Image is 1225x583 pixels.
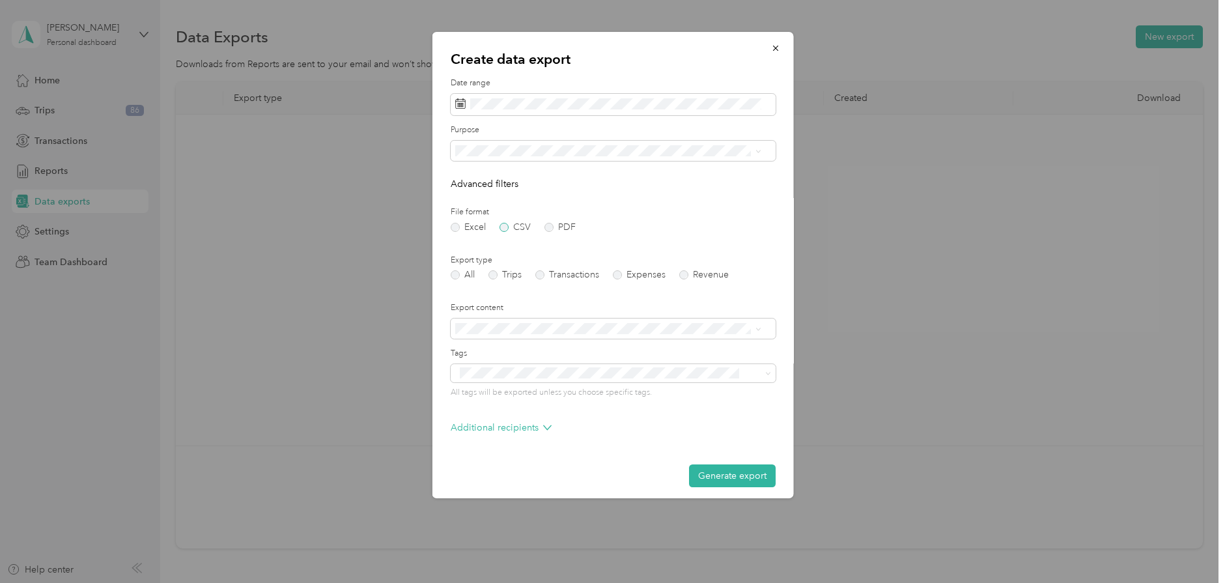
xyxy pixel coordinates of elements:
p: Advanced filters [450,177,775,191]
label: Date range [450,78,775,89]
label: Export content [450,302,775,314]
label: Expenses [612,270,665,279]
label: CSV [499,223,530,232]
p: All tags will be exported unless you choose specific tags. [450,387,775,399]
button: Generate export [688,464,775,487]
p: Create data export [450,50,775,68]
iframe: Everlance-gr Chat Button Frame [1152,510,1225,583]
label: Purpose [450,124,775,136]
label: Tags [450,348,775,360]
label: File format [450,206,775,218]
label: PDF [544,223,575,232]
label: All [450,270,474,279]
label: Trips [488,270,521,279]
label: Export type [450,255,775,266]
label: Transactions [535,270,598,279]
label: Excel [450,223,485,232]
label: Revenue [679,270,728,279]
p: Additional recipients [450,421,551,434]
